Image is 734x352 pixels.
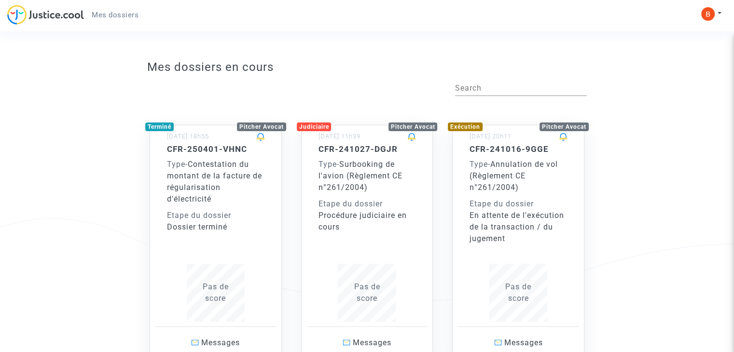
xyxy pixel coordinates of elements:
[388,122,438,131] div: Pitcher Avocat
[167,160,188,169] span: -
[319,160,402,192] span: Surbooking de l'avion (Règlement CE n°261/2004)
[470,133,512,140] small: [DATE] 20h11
[701,7,715,21] img: ACg8ocLXJ8NVJMdZw6j-F1_yrQRU79zAy9JJ7THH-y1JzP8Og_TSIw=s96-c
[145,122,174,131] div: Terminé
[167,133,209,140] small: [DATE] 18h55
[319,198,416,210] div: Etape du dossier
[167,144,264,154] h5: CFR-250401-VHNC
[504,338,543,347] span: Messages
[470,210,567,244] div: En attente de l'exécution de la transaction / du jugement
[84,8,146,22] a: Mes dossiers
[353,338,391,347] span: Messages
[319,210,416,233] div: Procédure judiciaire en cours
[297,122,332,131] div: Judiciaire
[505,282,531,303] span: Pas de score
[203,282,229,303] span: Pas de score
[167,160,185,169] span: Type
[92,11,138,19] span: Mes dossiers
[7,5,84,25] img: jc-logo.svg
[319,160,339,169] span: -
[319,133,360,140] small: [DATE] 11h39
[470,160,490,169] span: -
[201,338,240,347] span: Messages
[319,144,416,154] h5: CFR-241027-DGJR
[237,122,286,131] div: Pitcher Avocat
[167,160,262,203] span: Contestation du montant de la facture de régularisation d'électricité
[470,144,567,154] h5: CFR-241016-9GGE
[354,282,380,303] span: Pas de score
[470,160,488,169] span: Type
[470,160,558,192] span: Annulation de vol (Règlement CE n°261/2004)
[540,122,589,131] div: Pitcher Avocat
[470,198,567,210] div: Etape du dossier
[167,210,264,221] div: Etape du dossier
[147,60,587,74] h3: Mes dossiers en cours
[167,221,264,233] div: Dossier terminé
[448,122,483,131] div: Exécution
[319,160,337,169] span: Type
